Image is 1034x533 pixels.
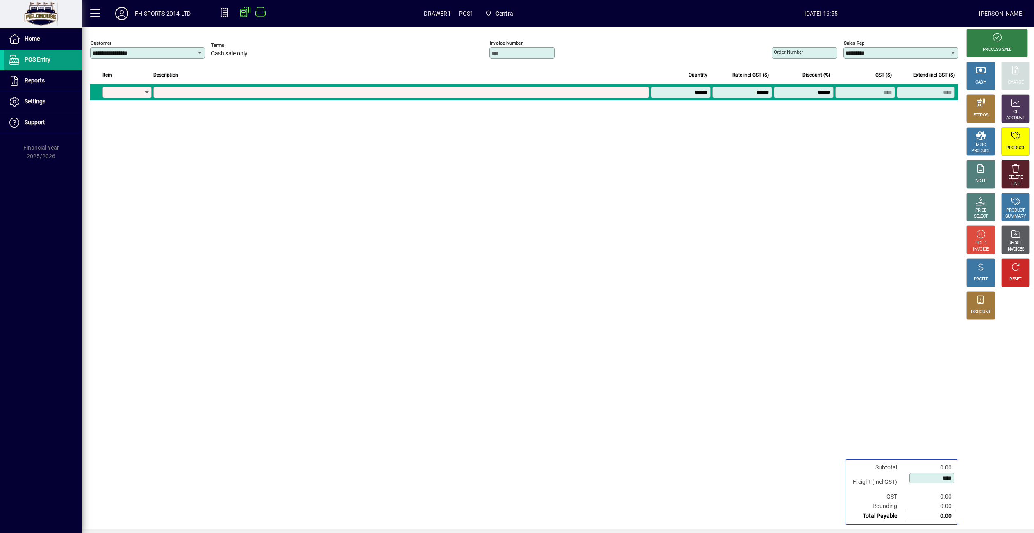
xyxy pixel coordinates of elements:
[844,40,864,46] mat-label: Sales rep
[974,214,988,220] div: SELECT
[495,7,514,20] span: Central
[25,119,45,125] span: Support
[973,246,988,253] div: INVOICE
[975,207,986,214] div: PRICE
[849,463,905,472] td: Subtotal
[976,142,986,148] div: MISC
[983,47,1011,53] div: PROCESS SALE
[1013,109,1018,115] div: GL
[4,71,82,91] a: Reports
[975,80,986,86] div: CASH
[975,240,986,246] div: HOLD
[663,7,979,20] span: [DATE] 16:55
[211,43,260,48] span: Terms
[913,71,955,80] span: Extend incl GST ($)
[482,6,518,21] span: Central
[905,463,954,472] td: 0.00
[979,7,1024,20] div: [PERSON_NAME]
[774,49,803,55] mat-label: Order number
[25,98,45,105] span: Settings
[490,40,523,46] mat-label: Invoice number
[211,50,248,57] span: Cash sale only
[1011,181,1020,187] div: LINE
[689,71,707,80] span: Quantity
[849,511,905,521] td: Total Payable
[25,56,50,63] span: POS Entry
[153,71,178,80] span: Description
[1009,276,1022,282] div: RESET
[849,472,905,492] td: Freight (Incl GST)
[849,501,905,511] td: Rounding
[109,6,135,21] button: Profile
[975,178,986,184] div: NOTE
[25,77,45,84] span: Reports
[25,35,40,42] span: Home
[971,148,990,154] div: PRODUCT
[459,7,474,20] span: POS1
[1009,240,1023,246] div: RECALL
[135,7,191,20] div: FH SPORTS 2014 LTD
[971,309,991,315] div: DISCOUNT
[875,71,892,80] span: GST ($)
[905,501,954,511] td: 0.00
[905,492,954,501] td: 0.00
[973,112,989,118] div: EFTPOS
[1005,214,1026,220] div: SUMMARY
[1007,246,1024,253] div: INVOICES
[102,71,112,80] span: Item
[1009,175,1023,181] div: DELETE
[802,71,830,80] span: Discount (%)
[91,40,111,46] mat-label: Customer
[905,511,954,521] td: 0.00
[1006,145,1025,151] div: PRODUCT
[424,7,450,20] span: DRAWER1
[4,29,82,49] a: Home
[1008,80,1024,86] div: CHARGE
[974,276,988,282] div: PROFIT
[849,492,905,501] td: GST
[1006,115,1025,121] div: ACCOUNT
[732,71,769,80] span: Rate incl GST ($)
[4,112,82,133] a: Support
[1006,207,1025,214] div: PRODUCT
[4,91,82,112] a: Settings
